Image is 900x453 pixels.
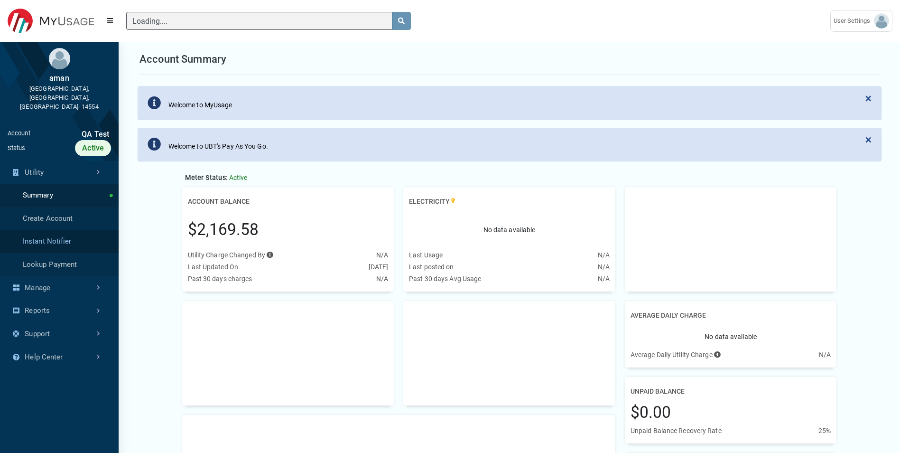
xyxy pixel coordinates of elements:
[75,140,111,156] div: Active
[819,350,831,360] div: N/A
[102,12,119,29] button: Menu
[631,426,722,436] div: Unpaid Balance Recovery Rate
[631,383,685,400] h2: Unpaid balance
[376,274,388,284] div: N/A
[409,274,481,284] div: Past 30 days Avg Usage
[631,307,706,324] h2: Average Daily Charge
[392,12,411,30] button: search
[8,129,30,140] div: Account
[168,142,268,151] div: Welcome to UBT's Pay As You Go.
[369,262,389,272] div: [DATE]
[168,100,232,110] div: Welcome to MyUsage
[856,87,881,110] button: Close
[188,250,274,260] div: Utility Charge Changed By
[409,193,456,210] h2: Electricity
[865,92,872,105] span: ×
[631,401,671,425] div: $0.00
[8,143,26,152] div: Status
[8,84,111,112] div: [GEOGRAPHIC_DATA], [GEOGRAPHIC_DATA], [GEOGRAPHIC_DATA]- 14554
[598,274,610,284] div: N/A
[185,174,228,182] span: Meter Status:
[8,73,111,84] div: aman
[126,12,392,30] input: Search
[598,250,610,260] div: N/A
[598,262,610,272] div: N/A
[376,251,388,259] span: N/A
[139,51,227,67] h1: Account Summary
[856,128,881,151] button: Close
[631,350,721,360] div: Average Daily Utility Charge
[409,250,443,260] div: Last Usage
[229,174,248,181] span: Active
[631,324,831,350] div: No data available
[188,193,250,210] h2: Account Balance
[865,133,872,146] span: ×
[30,129,111,140] div: QA Test
[409,210,610,250] div: No data available
[834,16,874,26] span: User Settings
[409,262,454,272] div: Last posted on
[188,274,252,284] div: Past 30 days charges
[8,9,94,34] img: ESITESTV3 Logo
[188,218,259,242] div: $2,169.58
[830,10,892,32] a: User Settings
[188,262,239,272] div: Last Updated On
[818,426,831,436] div: 25%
